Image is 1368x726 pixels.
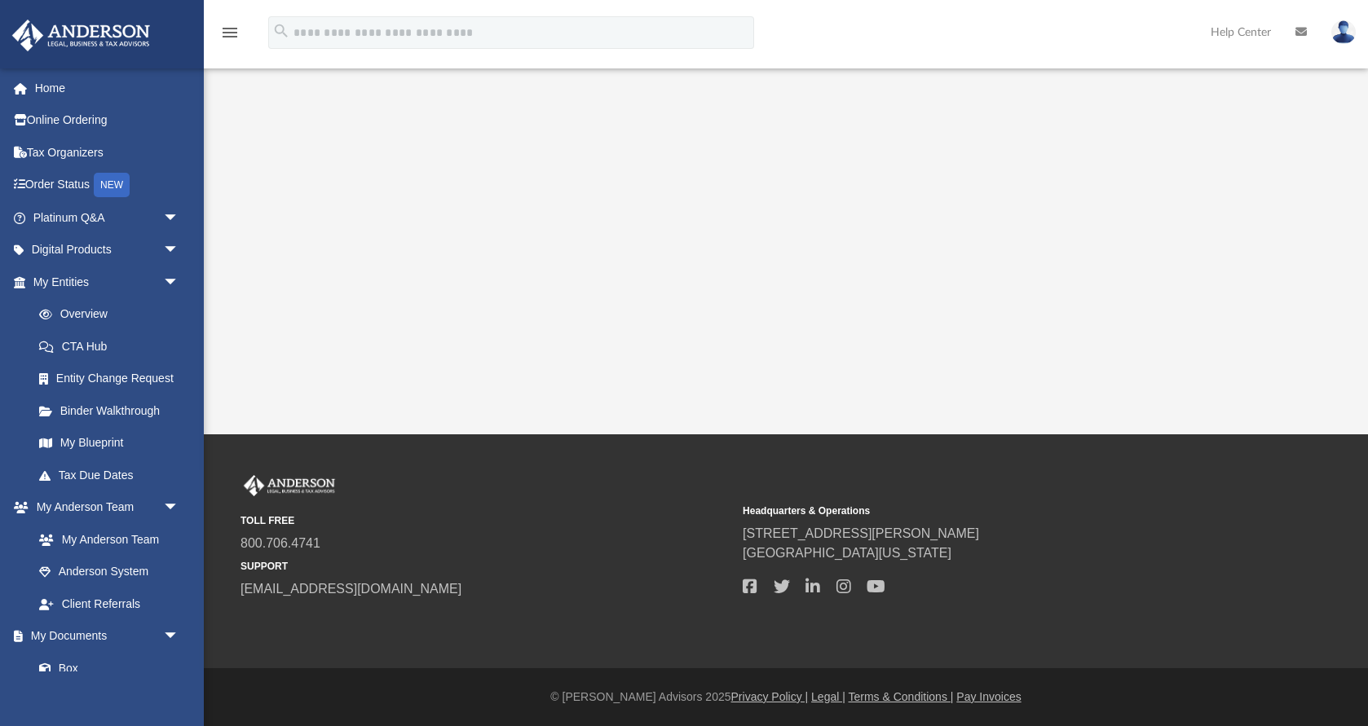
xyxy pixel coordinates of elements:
[272,22,290,40] i: search
[163,266,196,299] span: arrow_drop_down
[849,690,954,703] a: Terms & Conditions |
[743,546,951,560] a: [GEOGRAPHIC_DATA][US_STATE]
[241,559,731,574] small: SUPPORT
[163,234,196,267] span: arrow_drop_down
[241,582,461,596] a: [EMAIL_ADDRESS][DOMAIN_NAME]
[23,330,204,363] a: CTA Hub
[204,689,1368,706] div: © [PERSON_NAME] Advisors 2025
[11,266,204,298] a: My Entitiesarrow_drop_down
[11,104,204,137] a: Online Ordering
[7,20,155,51] img: Anderson Advisors Platinum Portal
[11,201,204,234] a: Platinum Q&Aarrow_drop_down
[241,536,320,550] a: 800.706.4741
[23,298,204,331] a: Overview
[23,394,204,427] a: Binder Walkthrough
[731,690,809,703] a: Privacy Policy |
[163,620,196,653] span: arrow_drop_down
[11,491,196,524] a: My Anderson Teamarrow_drop_down
[163,491,196,525] span: arrow_drop_down
[241,475,338,496] img: Anderson Advisors Platinum Portal
[956,690,1021,703] a: Pay Invoices
[11,234,204,266] a: Digital Productsarrow_drop_down
[11,620,196,653] a: My Documentsarrow_drop_down
[94,173,130,197] div: NEW
[11,136,204,169] a: Tax Organizers
[11,72,204,104] a: Home
[23,587,196,620] a: Client Referrals
[23,427,196,460] a: My Blueprint
[811,690,845,703] a: Legal |
[23,459,204,491] a: Tax Due Dates
[23,523,188,556] a: My Anderson Team
[1331,20,1356,44] img: User Pic
[11,169,204,202] a: Order StatusNEW
[241,513,731,528] small: TOLL FREE
[220,23,240,42] i: menu
[23,556,196,588] a: Anderson System
[743,526,979,540] a: [STREET_ADDRESS][PERSON_NAME]
[163,201,196,235] span: arrow_drop_down
[220,31,240,42] a: menu
[23,363,204,395] a: Entity Change Request
[23,652,188,684] a: Box
[743,504,1233,518] small: Headquarters & Operations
